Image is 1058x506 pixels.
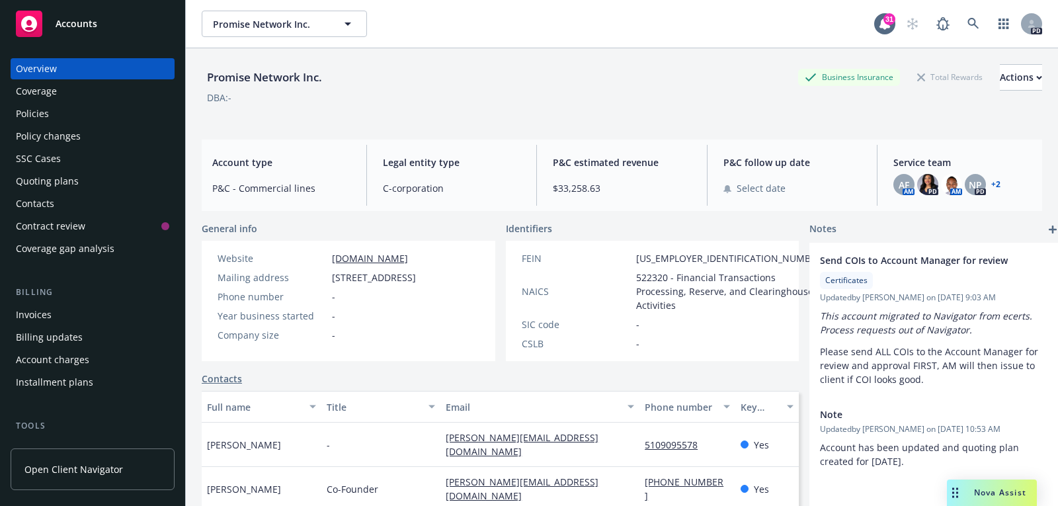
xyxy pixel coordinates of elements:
[202,391,321,423] button: Full name
[332,309,335,323] span: -
[16,238,114,259] div: Coverage gap analysis
[645,400,715,414] div: Phone number
[522,317,631,331] div: SIC code
[383,155,521,169] span: Legal entity type
[446,400,620,414] div: Email
[645,439,708,451] a: 5109095578
[202,69,327,86] div: Promise Network Inc.
[11,81,175,102] a: Coverage
[522,284,631,298] div: NAICS
[820,441,1022,468] span: Account has been updated and quoting plan created for [DATE].
[11,419,175,433] div: Tools
[11,372,175,393] a: Installment plans
[899,11,926,37] a: Start snowing
[636,337,639,351] span: -
[893,155,1032,169] span: Service team
[16,81,57,102] div: Coverage
[553,155,691,169] span: P&C estimated revenue
[207,482,281,496] span: [PERSON_NAME]
[506,222,552,235] span: Identifiers
[16,126,81,147] div: Policy changes
[522,337,631,351] div: CSLB
[212,155,350,169] span: Account type
[321,391,441,423] button: Title
[327,482,378,496] span: Co-Founder
[1000,64,1042,91] button: Actions
[202,11,367,37] button: Promise Network Inc.
[16,103,49,124] div: Policies
[754,482,769,496] span: Yes
[820,292,1050,304] span: Updated by [PERSON_NAME] on [DATE] 9:03 AM
[941,174,962,195] img: photo
[16,304,52,325] div: Invoices
[11,349,175,370] a: Account charges
[820,407,1016,421] span: Note
[327,400,421,414] div: Title
[825,274,868,286] span: Certificates
[202,222,257,235] span: General info
[899,178,909,192] span: AF
[991,181,1000,189] a: +2
[207,91,231,105] div: DBA: -
[207,438,281,452] span: [PERSON_NAME]
[883,13,895,25] div: 31
[11,193,175,214] a: Contacts
[798,69,900,85] div: Business Insurance
[553,181,691,195] span: $33,258.63
[636,317,639,331] span: -
[741,400,779,414] div: Key contact
[218,328,327,342] div: Company size
[56,19,97,29] span: Accounts
[820,345,1050,386] p: Please send ALL COIs to the Account Manager for review and approval FIRST, AM will then issue to ...
[723,155,862,169] span: P&C follow up date
[11,126,175,147] a: Policy changes
[212,181,350,195] span: P&C - Commercial lines
[947,480,1037,506] button: Nova Assist
[636,251,825,265] span: [US_EMPLOYER_IDENTIFICATION_NUMBER]
[11,286,175,299] div: Billing
[218,251,327,265] div: Website
[639,391,735,423] button: Phone number
[809,222,836,237] span: Notes
[24,462,123,476] span: Open Client Navigator
[16,349,89,370] div: Account charges
[327,438,330,452] span: -
[218,290,327,304] div: Phone number
[213,17,327,31] span: Promise Network Inc.
[11,171,175,192] a: Quoting plans
[332,328,335,342] span: -
[917,174,938,195] img: photo
[207,400,302,414] div: Full name
[11,58,175,79] a: Overview
[11,148,175,169] a: SSC Cases
[440,391,639,423] button: Email
[446,476,598,502] a: [PERSON_NAME][EMAIL_ADDRESS][DOMAIN_NAME]
[947,480,963,506] div: Drag to move
[16,327,83,348] div: Billing updates
[911,69,989,85] div: Total Rewards
[11,5,175,42] a: Accounts
[383,181,521,195] span: C-corporation
[645,476,723,502] a: [PHONE_NUMBER]
[820,253,1016,267] span: Send COIs to Account Manager for review
[332,290,335,304] span: -
[522,251,631,265] div: FEIN
[737,181,786,195] span: Select date
[446,431,598,458] a: [PERSON_NAME][EMAIL_ADDRESS][DOMAIN_NAME]
[16,171,79,192] div: Quoting plans
[16,58,57,79] div: Overview
[218,309,327,323] div: Year business started
[820,423,1050,435] span: Updated by [PERSON_NAME] on [DATE] 10:53 AM
[735,391,799,423] button: Key contact
[16,148,61,169] div: SSC Cases
[974,487,1026,498] span: Nova Assist
[636,271,825,312] span: 522320 - Financial Transactions Processing, Reserve, and Clearinghouse Activities
[11,304,175,325] a: Invoices
[960,11,987,37] a: Search
[820,310,1035,336] em: This account migrated to Navigator from ecerts. Process requests out of Navigator.
[754,438,769,452] span: Yes
[1000,65,1042,90] div: Actions
[202,372,242,386] a: Contacts
[218,271,327,284] div: Mailing address
[11,238,175,259] a: Coverage gap analysis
